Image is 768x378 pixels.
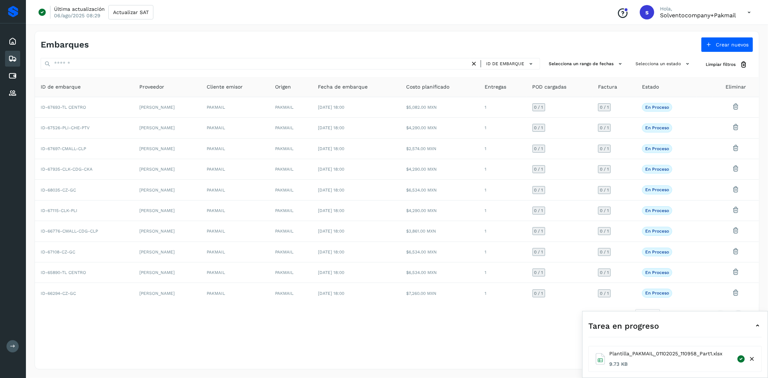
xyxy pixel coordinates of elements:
img: Excel file [594,353,606,365]
button: Actualizar SAT [108,5,153,19]
td: PAKMAIL [201,180,269,200]
div: Inicio [5,33,20,49]
button: ID de embarque [484,59,537,69]
span: Factura [598,83,617,91]
span: [DATE] 18:00 [318,249,344,255]
span: ID-66776-CMALL-CDG-CLP [41,229,98,234]
td: 1 [479,97,526,118]
span: Proveedor [140,83,165,91]
td: PAKMAIL [269,283,312,303]
td: [PERSON_NAME] [134,118,201,138]
td: 1 [479,242,526,262]
p: Hola, [660,6,736,12]
span: 0 / 1 [600,188,609,192]
span: Entregas [485,83,506,91]
td: PAKMAIL [269,221,312,242]
td: 1 [479,118,526,138]
span: 0 / 1 [534,105,543,109]
td: PAKMAIL [269,180,312,200]
td: PAKMAIL [269,262,312,283]
span: ID-67108-CZ-GC [41,249,75,255]
td: [PERSON_NAME] [134,262,201,283]
span: 0 / 1 [600,250,609,254]
p: En proceso [645,229,669,234]
p: En proceso [645,208,669,213]
td: PAKMAIL [201,97,269,118]
span: ID-66294-CZ-GC [41,291,76,296]
td: $2,574.00 MXN [400,139,479,159]
span: 0 / 1 [534,126,543,130]
td: PAKMAIL [269,159,312,180]
td: PAKMAIL [269,139,312,159]
td: PAKMAIL [201,118,269,138]
span: 0 / 1 [534,147,543,151]
span: 0 / 1 [600,126,609,130]
td: PAKMAIL [201,283,269,303]
span: [DATE] 18:00 [318,270,344,275]
td: PAKMAIL [201,242,269,262]
span: 0 / 1 [534,229,543,233]
span: 0 / 1 [600,147,609,151]
td: PAKMAIL [201,262,269,283]
td: PAKMAIL [201,139,269,159]
td: $4,290.00 MXN [400,118,479,138]
span: [DATE] 18:00 [318,167,344,172]
div: Tarea en progreso [588,317,762,334]
td: PAKMAIL [269,118,312,138]
p: En proceso [645,146,669,151]
span: Eliminar [726,83,746,91]
span: 0 / 1 [600,105,609,109]
button: Limpiar filtros [700,58,753,71]
span: [DATE] 18:00 [318,188,344,193]
p: En proceso [645,291,669,296]
td: 1 [479,139,526,159]
p: solventocompany+pakmail [660,12,736,19]
td: [PERSON_NAME] [134,159,201,180]
td: $6,534.00 MXN [400,262,479,283]
td: $7,260.00 MXN [400,283,479,303]
span: Crear nuevos [716,42,749,47]
td: $4,290.00 MXN [400,159,479,180]
td: 1 [479,262,526,283]
p: En proceso [645,270,669,275]
span: 0 / 1 [534,167,543,171]
span: 0 / 1 [534,270,543,275]
h4: Embarques [41,40,89,50]
span: ID-67693-TL CENTRO [41,105,86,110]
span: Cliente emisor [207,83,243,91]
p: En proceso [645,187,669,192]
span: [DATE] 18:00 [318,105,344,110]
button: Crear nuevos [701,37,753,52]
td: PAKMAIL [269,242,312,262]
span: Costo planificado [406,83,449,91]
span: ID-67697-CMALL-CLP [41,146,86,151]
td: 1 [479,180,526,200]
td: [PERSON_NAME] [134,242,201,262]
span: Origen [275,83,291,91]
td: [PERSON_NAME] [134,139,201,159]
p: En proceso [645,105,669,110]
td: [PERSON_NAME] [134,283,201,303]
span: POD cargadas [533,83,567,91]
span: 0 / 1 [534,188,543,192]
td: 1 [479,201,526,221]
td: $6,534.00 MXN [400,242,479,262]
span: 0 / 1 [600,270,609,275]
span: ID de embarque [41,83,81,91]
span: [DATE] 18:00 [318,125,344,130]
span: 0 / 1 [600,229,609,233]
td: PAKMAIL [201,221,269,242]
span: 0 / 1 [534,208,543,213]
span: Limpiar filtros [706,61,736,68]
td: PAKMAIL [201,201,269,221]
span: Plantilla_PAKMAIL_01102025_110958_Part1.xlsx [609,350,722,357]
span: [DATE] 18:00 [318,208,344,213]
span: 0 / 1 [600,291,609,296]
span: ID-67526-PLI-CHE-PTV [41,125,90,130]
td: [PERSON_NAME] [134,97,201,118]
span: 0 / 1 [600,167,609,171]
span: ID-68035-CZ-GC [41,188,76,193]
div: Proveedores [5,85,20,101]
td: $3,861.00 MXN [400,221,479,242]
td: 1 [479,221,526,242]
